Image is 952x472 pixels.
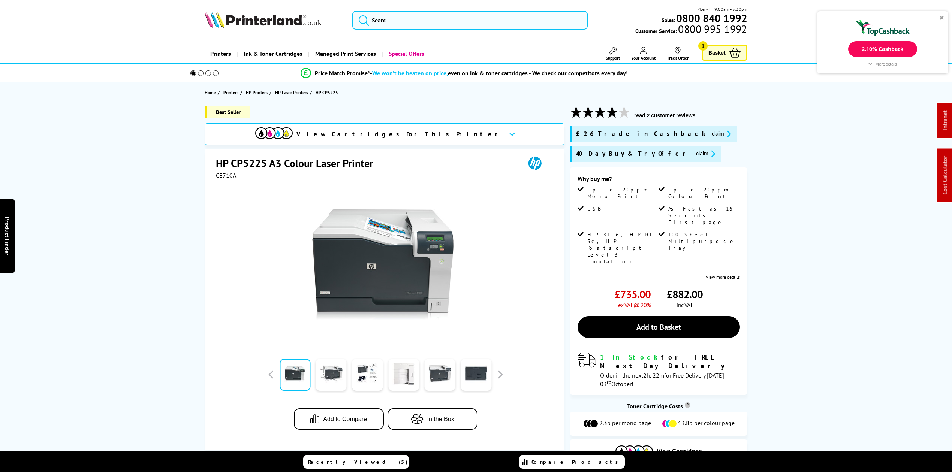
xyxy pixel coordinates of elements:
[697,6,747,13] span: Mon - Fri 9:00am - 5:30pm
[667,287,703,301] span: £882.00
[531,459,622,465] span: Compare Products
[275,88,308,96] span: HP Laser Printers
[316,88,340,96] a: HP CP5225
[694,149,717,158] button: promo-description
[216,156,381,170] h1: HP CP5225 A3 Colour Laser Printer
[632,112,698,119] button: read 2 customer reviews
[631,47,656,61] a: Your Account
[668,205,738,226] span: As Fast as 16 Seconds First page
[237,44,308,63] a: Ink & Toner Cartridges
[303,455,409,469] a: Recently Viewed (5)
[205,11,322,28] img: Printerland Logo
[223,88,240,96] a: Printers
[518,156,552,170] img: HP
[607,379,611,385] sup: rd
[255,127,293,139] img: View Cartridges
[685,402,690,408] sup: Cost per page
[246,88,269,96] a: HP Printers
[668,231,738,251] span: 100 Sheet Multipurpose Tray
[941,156,949,195] a: Cost Calculator
[205,88,218,96] a: Home
[323,416,367,423] span: Add to Compare
[676,11,747,25] b: 0800 840 1992
[315,69,370,77] span: Price Match Promise*
[223,88,238,96] span: Printers
[244,44,302,63] span: Ink & Toner Cartridges
[941,111,949,131] a: Intranet
[316,88,338,96] span: HP CP5225
[643,372,664,379] span: 2h, 22m
[372,69,448,77] span: We won’t be beaten on price,
[205,11,343,29] a: Printerland Logo
[519,455,625,469] a: Compare Products
[570,402,747,410] div: Toner Cartridge Costs
[600,353,661,361] span: 1 In Stock
[576,149,690,158] span: 40 Day Buy & Try Offer
[600,372,724,388] span: Order in the next for Free Delivery [DATE] 03 October!
[246,88,268,96] span: HP Printers
[657,448,702,455] span: View Cartridges
[180,67,748,80] li: modal_Promise
[296,130,503,138] span: View Cartridges For This Printer
[675,15,747,22] a: 0800 840 1992
[606,47,620,61] a: Support
[427,416,454,423] span: In the Box
[710,130,733,138] button: promo-description
[308,44,382,63] a: Managed Print Services
[667,47,689,61] a: Track Order
[294,408,384,430] button: Add to Compare
[382,44,430,63] a: Special Offers
[205,88,216,96] span: Home
[275,88,310,96] a: HP Laser Printers
[352,11,588,30] input: Searc
[578,175,740,186] div: Why buy me?
[4,217,11,255] span: Product Finder
[587,186,657,200] span: Up to 20ppm Mono Print
[587,205,600,212] span: USB
[618,301,651,309] span: ex VAT @ 20%
[599,419,651,428] span: 2.3p per mono page
[578,316,740,338] a: Add to Basket
[216,172,236,179] span: CE710A
[615,445,653,457] img: Cartridges
[677,301,693,309] span: inc VAT
[205,44,237,63] a: Printers
[631,55,656,61] span: Your Account
[615,287,651,301] span: £735.00
[698,41,708,51] span: 1
[702,45,747,61] a: Basket 1
[370,69,628,77] div: - even on ink & toner cartridges - We check our competitors every day!
[668,186,738,200] span: Up to 20ppm Colour Print
[587,231,657,265] span: HP PCL 6, HP PCL 5c, HP Postscript Level 3 Emulation
[205,106,250,118] span: Best Seller
[635,25,747,34] span: Customer Service:
[662,16,675,24] span: Sales:
[388,408,477,430] button: In the Box
[308,459,408,465] span: Recently Viewed (5)
[678,419,735,428] span: 13.8p per colour page
[576,130,706,138] span: £26 Trade-in Cashback
[312,194,459,341] img: HP CP5225
[606,55,620,61] span: Support
[677,25,747,33] span: 0800 995 1992
[600,353,740,370] div: for FREE Next Day Delivery
[706,274,740,280] a: View more details
[576,445,742,457] button: View Cartridges
[708,48,726,58] span: Basket
[578,353,740,387] div: modal_delivery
